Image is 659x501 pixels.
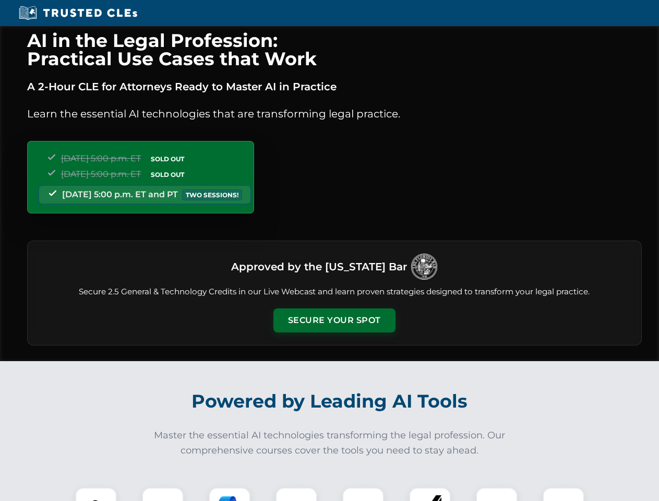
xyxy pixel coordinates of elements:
span: [DATE] 5:00 p.m. ET [61,153,141,163]
p: Secure 2.5 General & Technology Credits in our Live Webcast and learn proven strategies designed ... [40,286,629,298]
span: [DATE] 5:00 p.m. ET [61,169,141,179]
p: A 2-Hour CLE for Attorneys Ready to Master AI in Practice [27,78,642,95]
h3: Approved by the [US_STATE] Bar [231,257,407,276]
img: Logo [411,254,437,280]
img: Trusted CLEs [16,5,140,21]
button: Secure Your Spot [273,308,396,332]
h2: Powered by Leading AI Tools [41,383,619,420]
p: Master the essential AI technologies transforming the legal profession. Our comprehensive courses... [147,428,512,458]
p: Learn the essential AI technologies that are transforming legal practice. [27,105,642,122]
span: SOLD OUT [147,169,188,180]
span: SOLD OUT [147,153,188,164]
h1: AI in the Legal Profession: Practical Use Cases that Work [27,31,642,68]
